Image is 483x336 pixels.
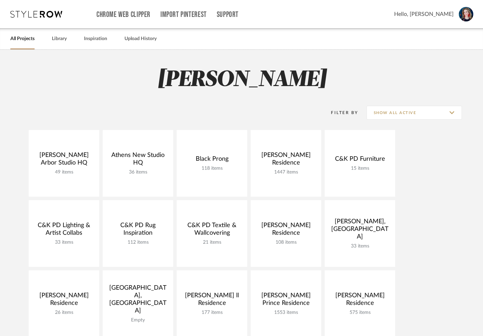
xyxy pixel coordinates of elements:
[34,240,94,245] div: 33 items
[182,240,242,245] div: 21 items
[256,222,316,240] div: [PERSON_NAME] Residence
[34,169,94,175] div: 49 items
[108,169,168,175] div: 36 items
[52,34,67,44] a: Library
[256,292,316,310] div: [PERSON_NAME] Prince Residence
[256,169,316,175] div: 1447 items
[34,222,94,240] div: C&K PD Lighting & Artist Collabs
[34,151,94,169] div: [PERSON_NAME] Arbor Studio HQ
[34,292,94,310] div: [PERSON_NAME] Residence
[124,34,157,44] a: Upload History
[322,109,359,116] div: Filter By
[108,151,168,169] div: Athens New Studio HQ
[256,151,316,169] div: [PERSON_NAME] Residence
[330,155,390,166] div: C&K PD Furniture
[182,292,242,310] div: [PERSON_NAME] ll Residence
[330,166,390,171] div: 15 items
[217,12,239,18] a: Support
[330,292,390,310] div: [PERSON_NAME] Residence
[160,12,207,18] a: Import Pinterest
[108,284,168,317] div: [GEOGRAPHIC_DATA], [GEOGRAPHIC_DATA]
[182,310,242,316] div: 177 items
[108,240,168,245] div: 112 items
[256,240,316,245] div: 108 items
[394,10,454,18] span: Hello, [PERSON_NAME]
[182,222,242,240] div: C&K PD Textile & Wallcovering
[330,310,390,316] div: 575 items
[84,34,107,44] a: Inspiration
[108,317,168,323] div: Empty
[330,218,390,243] div: [PERSON_NAME], [GEOGRAPHIC_DATA]
[182,166,242,171] div: 118 items
[182,155,242,166] div: Black Prong
[34,310,94,316] div: 26 items
[108,222,168,240] div: C&K PD Rug Inspiration
[256,310,316,316] div: 1553 items
[459,7,473,21] img: avatar
[96,12,150,18] a: Chrome Web Clipper
[10,34,35,44] a: All Projects
[330,243,390,249] div: 33 items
